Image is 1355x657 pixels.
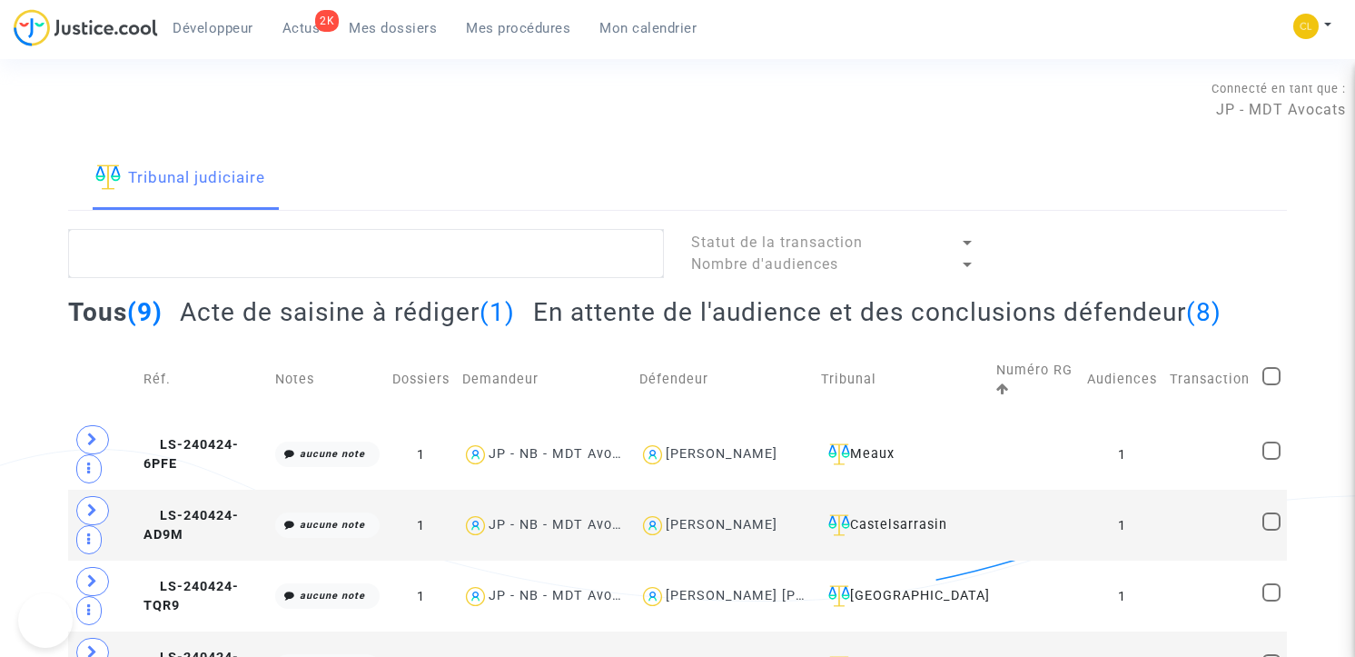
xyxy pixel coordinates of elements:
td: Notes [269,341,387,419]
td: 1 [1081,490,1163,561]
span: (8) [1186,297,1221,327]
a: Développeur [158,15,268,42]
td: Demandeur [456,341,633,419]
td: Audiences [1081,341,1163,419]
i: aucune note [300,448,365,460]
img: icon-faciliter-sm.svg [95,164,121,190]
img: icon-user.svg [462,583,489,610]
img: icon-faciliter-sm.svg [828,443,850,465]
td: Dossiers [386,341,456,419]
img: icon-user.svg [639,513,666,539]
div: [PERSON_NAME] [666,446,777,462]
div: [PERSON_NAME] [666,517,777,533]
span: Mes dossiers [349,20,437,36]
div: [GEOGRAPHIC_DATA] [821,585,984,607]
div: JP - NB - MDT Avocats [489,446,641,462]
span: Mes procédures [466,20,570,36]
td: Numéro RG [990,341,1081,419]
td: Transaction [1163,341,1256,419]
h2: En attente de l'audience et des conclusions défendeur [533,296,1221,328]
span: Mon calendrier [599,20,697,36]
td: 1 [386,561,456,632]
div: JP - NB - MDT Avocats [489,517,641,533]
span: Statut de la transaction [691,234,863,251]
iframe: Help Scout Beacon - Open [18,593,73,648]
div: JP - NB - MDT Avocats [489,588,641,603]
i: aucune note [300,519,365,531]
div: [PERSON_NAME] [PERSON_NAME] [666,588,894,603]
td: Défendeur [633,341,815,419]
td: 1 [386,419,456,490]
img: icon-user.svg [639,583,666,610]
img: icon-user.svg [462,513,489,539]
img: icon-faciliter-sm.svg [828,585,850,607]
h2: Tous [68,296,163,328]
td: 1 [1081,561,1163,632]
div: 2K [315,10,339,32]
td: 1 [1081,419,1163,490]
a: Mes dossiers [334,15,451,42]
span: Nombre d'audiences [691,255,838,273]
div: Castelsarrasin [821,514,984,536]
span: LS-240424-TQR9 [143,579,239,614]
span: (1) [480,297,515,327]
span: (9) [127,297,163,327]
td: 1 [386,490,456,561]
img: f0b917ab549025eb3af43f3c4438ad5d [1293,14,1319,39]
img: jc-logo.svg [14,9,158,46]
i: aucune note [300,590,365,602]
img: icon-faciliter-sm.svg [828,514,850,536]
span: LS-240424-6PFE [143,437,239,473]
td: Tribunal [815,341,990,419]
span: Connecté en tant que : [1212,82,1346,95]
a: 2KActus [268,15,335,42]
td: Réf. [137,341,268,419]
span: Actus [282,20,321,36]
h2: Acte de saisine à rédiger [180,296,515,328]
img: icon-user.svg [639,442,666,468]
a: Mon calendrier [585,15,711,42]
a: Tribunal judiciaire [95,148,265,210]
a: Mes procédures [451,15,585,42]
img: icon-user.svg [462,442,489,468]
span: Développeur [173,20,253,36]
div: Meaux [821,443,984,465]
span: LS-240424-AD9M [143,508,239,543]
